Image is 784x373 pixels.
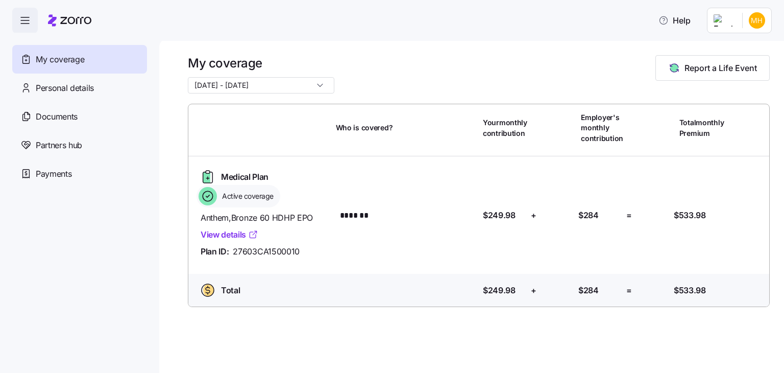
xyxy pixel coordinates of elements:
span: $533.98 [674,284,706,297]
img: 8815bb8c123d60811eac4335820d3683 [749,12,765,29]
span: $533.98 [674,209,706,222]
a: Personal details [12,74,147,102]
span: Personal details [36,82,94,95]
span: Total monthly Premium [679,118,724,138]
span: Who is covered? [336,123,393,133]
span: Documents [36,110,78,123]
span: + [531,284,536,297]
button: Report a Life Event [655,55,770,81]
span: Employer's monthly contribution [581,112,623,144]
span: $249.98 [483,209,516,222]
span: = [626,284,632,297]
a: Payments [12,159,147,188]
span: Medical Plan [221,171,268,183]
span: $284 [578,209,599,222]
span: 27603CA1500010 [233,245,300,258]
span: Report a Life Event [684,62,757,74]
span: Anthem , Bronze 60 HDHP EPO [201,212,328,224]
span: Partners hub [36,139,82,152]
a: View details [201,228,258,241]
span: + [531,209,536,222]
span: $284 [578,284,599,297]
a: My coverage [12,45,147,74]
span: Payments [36,168,71,180]
a: Partners hub [12,131,147,159]
span: $249.98 [483,284,516,297]
img: Employer logo [714,14,734,27]
span: Help [658,14,691,27]
span: My coverage [36,53,84,66]
span: Active coverage [219,191,274,201]
button: Help [650,10,699,31]
span: Total [221,284,240,297]
a: Documents [12,102,147,131]
span: Plan ID: [201,245,229,258]
h1: My coverage [188,55,334,71]
span: = [626,209,632,222]
span: Your monthly contribution [483,118,527,138]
